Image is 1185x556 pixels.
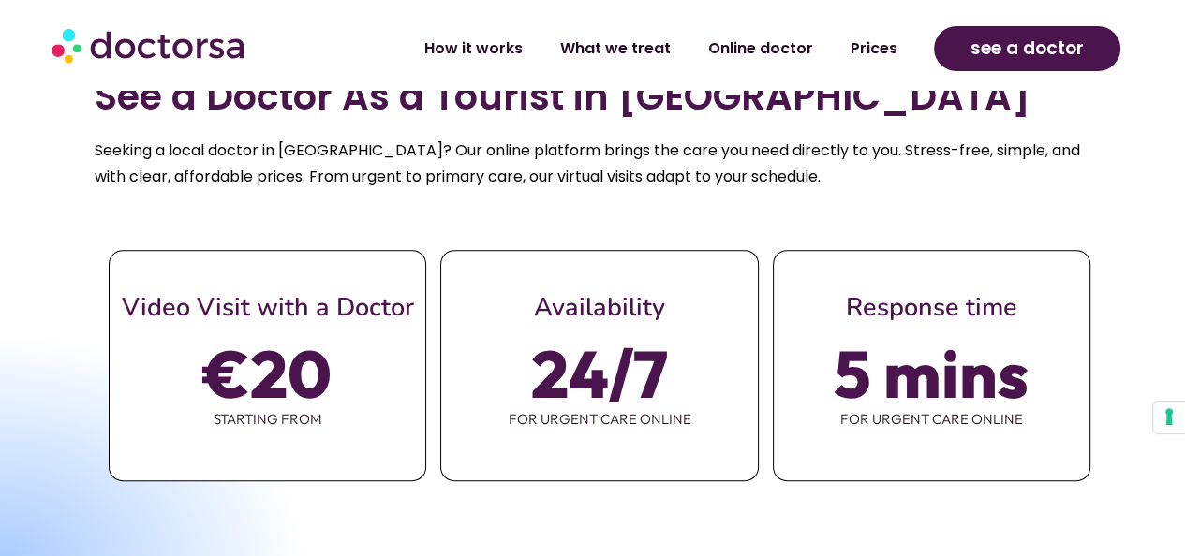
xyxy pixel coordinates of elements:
p: Seeking a local doctor in [GEOGRAPHIC_DATA]? Our online platform brings the care you need directl... [95,138,1090,190]
button: Your consent preferences for tracking technologies [1153,402,1185,433]
a: Online doctor [689,27,831,70]
span: Response time [846,290,1017,325]
span: Availability [534,290,665,325]
a: see a doctor [934,26,1120,71]
a: What we treat [541,27,689,70]
span: €20 [203,347,332,400]
span: for urgent care online [774,400,1089,439]
h2: See a Doctor As a Tourist in [GEOGRAPHIC_DATA] [95,74,1090,119]
span: for urgent care online [441,400,757,439]
nav: Menu [318,27,916,70]
a: How it works [405,27,541,70]
span: see a doctor [970,34,1084,64]
span: Video Visit with a Doctor​ [122,290,414,325]
a: Prices [831,27,915,70]
span: 5 mins [834,347,1029,400]
span: starting from [110,400,425,439]
span: 24/7 [531,347,668,400]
